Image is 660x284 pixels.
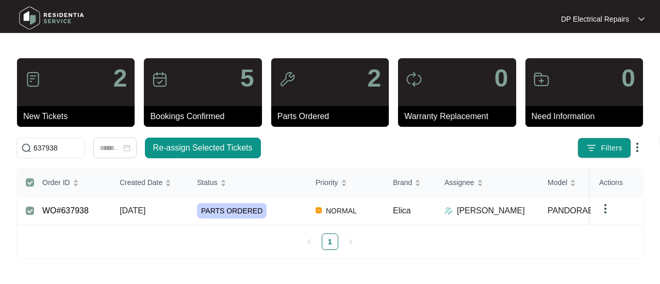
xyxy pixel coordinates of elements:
th: Priority [307,169,385,196]
li: Next Page [342,233,359,250]
img: Assigner Icon [444,207,453,215]
span: Re-assign Selected Tickets [153,142,253,154]
img: Vercel Logo [316,207,322,213]
span: [DATE] [120,206,145,215]
img: search-icon [21,143,31,153]
p: 0 [621,66,635,91]
span: Assignee [444,177,474,188]
p: 0 [494,66,508,91]
span: Order ID [42,177,70,188]
img: icon [25,71,41,88]
img: icon [152,71,168,88]
span: PARTS ORDERED [197,203,267,219]
input: Search by Order Id, Assignee Name, Customer Name, Brand and Model [34,142,80,154]
td: PANDORABL/F/90 (s) [539,196,642,225]
img: residentia service logo [15,3,88,34]
th: Brand [385,169,436,196]
button: left [301,233,318,250]
li: Previous Page [301,233,318,250]
th: Status [189,169,307,196]
th: Model [539,169,642,196]
span: Brand [393,177,412,188]
img: icon [406,71,422,88]
p: Bookings Confirmed [150,110,261,123]
th: Created Date [111,169,189,196]
p: 2 [367,66,381,91]
img: filter icon [586,143,597,153]
img: icon [279,71,295,88]
p: Need Information [532,110,643,123]
p: 5 [240,66,254,91]
th: Assignee [436,169,539,196]
p: Parts Ordered [277,110,389,123]
span: NORMAL [322,205,361,217]
th: Order ID [34,169,111,196]
img: dropdown arrow [599,203,612,215]
th: Actions [591,169,642,196]
span: Status [197,177,218,188]
p: New Tickets [23,110,135,123]
button: filter iconFilters [577,138,631,158]
button: Re-assign Selected Tickets [145,138,261,158]
span: right [348,239,354,245]
img: icon [533,71,550,88]
p: DP Electrical Repairs [561,14,629,24]
img: dropdown arrow [631,141,643,154]
a: WO#637938 [42,206,89,215]
span: Filters [601,143,622,154]
p: [PERSON_NAME] [457,205,525,217]
span: Elica [393,206,411,215]
p: 2 [113,66,127,91]
img: dropdown arrow [638,16,645,22]
button: right [342,233,359,250]
span: Created Date [120,177,162,188]
span: Model [548,177,567,188]
span: left [306,239,312,245]
a: 1 [322,234,338,249]
p: Warranty Replacement [404,110,516,123]
span: Priority [316,177,338,188]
